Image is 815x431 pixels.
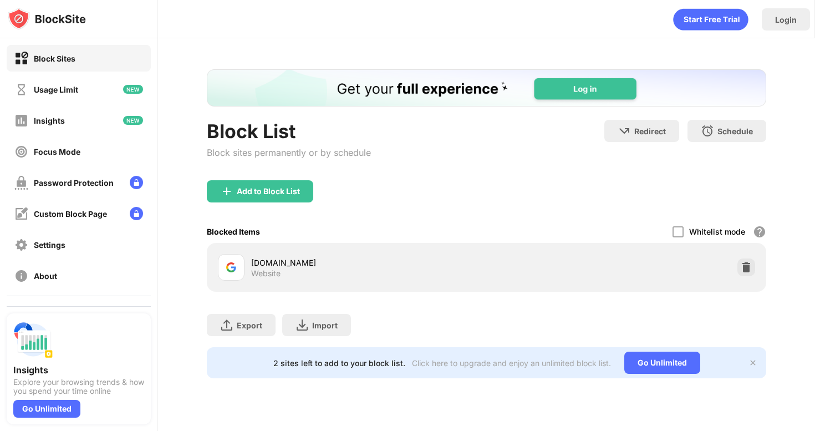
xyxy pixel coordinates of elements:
[13,364,144,376] div: Insights
[207,120,371,143] div: Block List
[34,116,65,125] div: Insights
[123,85,143,94] img: new-icon.svg
[34,209,107,219] div: Custom Block Page
[14,114,28,128] img: insights-off.svg
[34,178,114,187] div: Password Protection
[13,378,144,395] div: Explore your browsing trends & how you spend your time online
[14,52,28,65] img: block-on.svg
[34,54,75,63] div: Block Sites
[123,116,143,125] img: new-icon.svg
[130,176,143,189] img: lock-menu.svg
[13,400,80,418] div: Go Unlimited
[237,321,262,330] div: Export
[251,268,281,278] div: Website
[717,126,753,136] div: Schedule
[225,261,238,274] img: favicons
[34,147,80,156] div: Focus Mode
[34,240,65,250] div: Settings
[237,187,300,196] div: Add to Block List
[748,358,757,367] img: x-button.svg
[312,321,338,330] div: Import
[207,227,260,236] div: Blocked Items
[689,227,745,236] div: Whitelist mode
[251,257,486,268] div: [DOMAIN_NAME]
[273,358,405,368] div: 2 sites left to add to your block list.
[673,8,748,31] div: animation
[207,147,371,158] div: Block sites permanently or by schedule
[14,83,28,97] img: time-usage-off.svg
[634,126,666,136] div: Redirect
[34,85,78,94] div: Usage Limit
[14,176,28,190] img: password-protection-off.svg
[412,358,611,368] div: Click here to upgrade and enjoy an unlimited block list.
[14,145,28,159] img: focus-off.svg
[8,8,86,30] img: logo-blocksite.svg
[14,269,28,283] img: about-off.svg
[130,207,143,220] img: lock-menu.svg
[207,69,766,107] iframe: Banner
[14,207,28,221] img: customize-block-page-off.svg
[14,238,28,252] img: settings-off.svg
[13,320,53,360] img: push-insights.svg
[775,15,797,24] div: Login
[624,352,700,374] div: Go Unlimited
[34,271,57,281] div: About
